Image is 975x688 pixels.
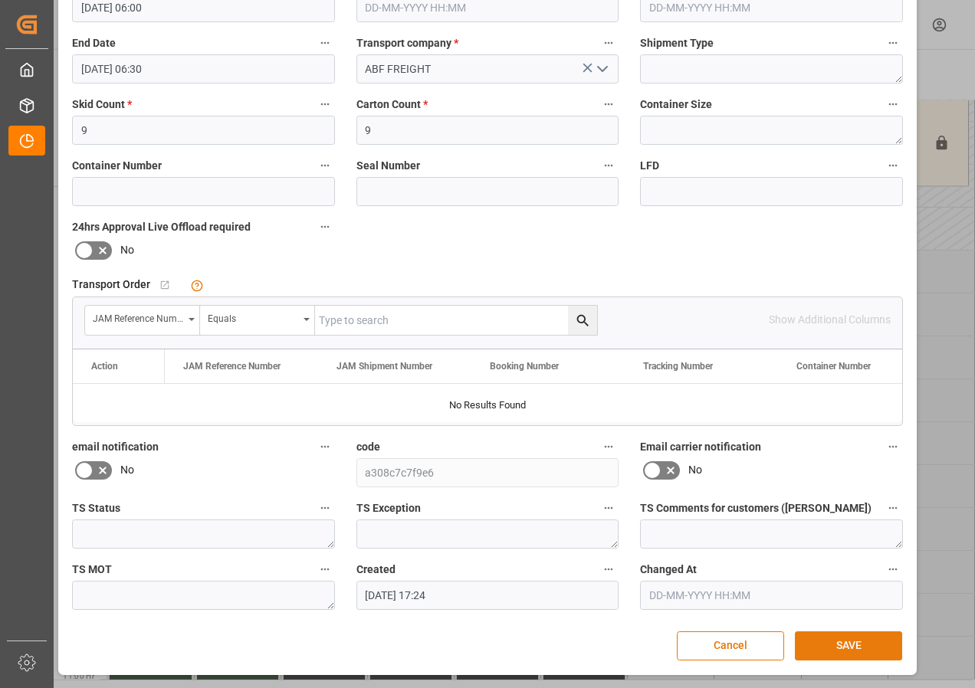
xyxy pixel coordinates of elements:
span: Carton Count [356,97,428,113]
button: open menu [85,306,200,335]
input: Type to search [315,306,597,335]
span: Seal Number [356,158,420,174]
button: Seal Number [599,156,619,175]
span: Changed At [640,562,697,578]
button: Container Number [315,156,335,175]
span: Container Size [640,97,712,113]
button: Shipment Type [883,33,903,53]
span: JAM Reference Number [183,361,281,372]
button: Created [599,559,619,579]
button: LFD [883,156,903,175]
button: TS MOT [315,559,335,579]
span: email notification [72,439,159,455]
span: Container Number [796,361,871,372]
button: 24hrs Approval Live Offload required [315,217,335,237]
span: Transport company [356,35,458,51]
button: TS Comments for customers ([PERSON_NAME]) [883,498,903,518]
span: Email carrier notification [640,439,761,455]
span: No [120,242,134,258]
button: Changed At [883,559,903,579]
button: TS Status [315,498,335,518]
button: Carton Count * [599,94,619,114]
span: 24hrs Approval Live Offload required [72,219,251,235]
div: Action [91,361,118,372]
input: DD-MM-YYYY HH:MM [640,581,903,610]
span: TS Exception [356,500,421,516]
span: LFD [640,158,659,174]
button: SAVE [795,631,902,660]
button: TS Exception [599,498,619,518]
div: Equals [208,308,298,326]
button: Cancel [677,631,784,660]
span: Booking Number [490,361,559,372]
span: Tracking Number [643,361,713,372]
button: End Date [315,33,335,53]
span: Skid Count [72,97,132,113]
span: End Date [72,35,116,51]
button: open menu [200,306,315,335]
span: code [356,439,380,455]
span: Transport Order [72,277,150,293]
button: Email carrier notification [883,437,903,457]
span: Container Number [72,158,162,174]
span: Created [356,562,396,578]
div: JAM Reference Number [93,308,183,326]
span: No [120,462,134,478]
button: email notification [315,437,335,457]
input: DD-MM-YYYY HH:MM [356,581,619,610]
span: TS MOT [72,562,112,578]
button: Transport company * [599,33,619,53]
span: JAM Shipment Number [336,361,432,372]
span: Shipment Type [640,35,714,51]
span: TS Status [72,500,120,516]
button: search button [568,306,597,335]
button: Container Size [883,94,903,114]
span: TS Comments for customers ([PERSON_NAME]) [640,500,872,516]
span: No [688,462,702,478]
input: DD-MM-YYYY HH:MM [72,54,335,84]
button: Skid Count * [315,94,335,114]
button: open menu [590,57,613,81]
button: code [599,437,619,457]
